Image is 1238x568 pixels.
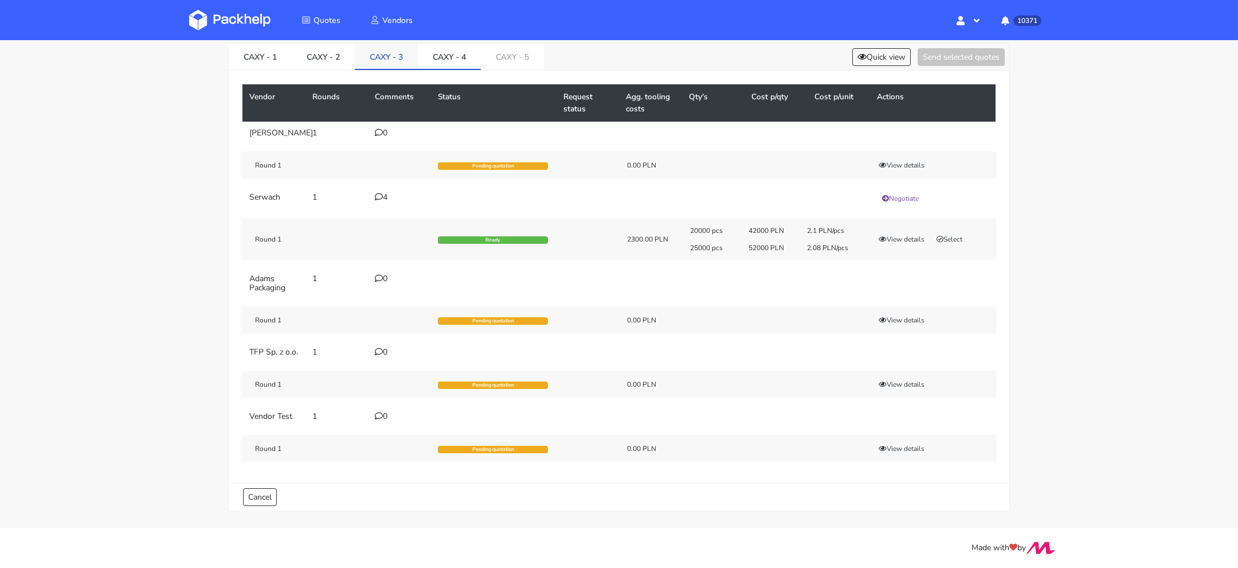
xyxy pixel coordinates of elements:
img: Dashboard [189,10,271,30]
table: CAXY - 4 [242,84,996,469]
a: CAXY - 1 [229,44,292,69]
span: Vendors [382,15,413,26]
div: 2300.00 PLN [627,235,674,244]
td: TFP Sp. z o.o. [242,341,305,364]
td: 1 [305,341,369,364]
div: Round 1 [241,235,367,244]
div: Round 1 [241,161,367,170]
div: 2.08 PLN/pcs [799,243,857,252]
div: Pending quotation [438,382,548,390]
div: 2.1 PLN/pcs [799,226,857,235]
button: 10371 [992,10,1049,30]
th: Rounds [305,84,369,122]
a: Vendors [356,10,426,30]
button: View details [873,443,930,454]
div: 0 [375,274,424,283]
button: View details [873,159,930,171]
div: 0.00 PLN [627,444,674,453]
th: Qty's [682,84,745,122]
button: Send selected quotes [918,48,1005,66]
div: 0.00 PLN [627,316,674,325]
button: Select [931,234,967,245]
td: Adams Packaging [242,267,305,299]
div: Pending quotation [438,162,548,170]
a: Cancel [243,488,277,506]
div: 25000 pcs [682,243,741,252]
th: Comments [368,84,431,122]
div: Ready [438,236,548,244]
img: Move Closer [1026,542,1056,554]
button: Quick view [852,48,911,66]
a: Quotes [288,10,354,30]
div: Round 1 [241,444,367,453]
td: 1 [305,267,369,299]
td: 1 [305,122,369,145]
th: Cost p/qty [745,84,808,122]
div: 4 [375,193,424,202]
span: 10371 [1013,15,1041,26]
div: 0.00 PLN [627,380,674,389]
button: Negotiate [877,193,924,204]
div: 0.00 PLN [627,161,674,170]
td: 1 [305,186,369,211]
th: Request status [557,84,620,122]
div: Round 1 [241,380,367,389]
th: Cost p/unit [808,84,871,122]
div: Made with by [174,542,1064,555]
td: [PERSON_NAME] [242,122,305,145]
div: 0 [375,129,424,138]
div: 52000 PLN [741,243,799,252]
span: Quotes [314,15,340,26]
div: 0 [375,412,424,421]
div: Pending quotation [438,446,548,454]
th: Vendor [242,84,305,122]
a: CAXY - 4 [418,44,481,69]
div: 42000 PLN [741,226,799,235]
td: Vendor Test [242,405,305,428]
button: View details [873,234,930,245]
th: Agg. tooling costs [619,84,682,122]
div: 20000 pcs [682,226,741,235]
div: Pending quotation [438,317,548,325]
th: Status [431,84,557,122]
div: Round 1 [241,316,367,325]
td: Serwach [242,186,305,211]
div: 0 [375,348,424,357]
a: CAXY - 2 [292,44,355,69]
th: Actions [870,84,996,122]
button: View details [873,379,930,390]
a: CAXY - 3 [355,44,418,69]
td: 1 [305,405,369,428]
button: View details [873,314,930,326]
a: CAXY - 5 [481,44,544,69]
